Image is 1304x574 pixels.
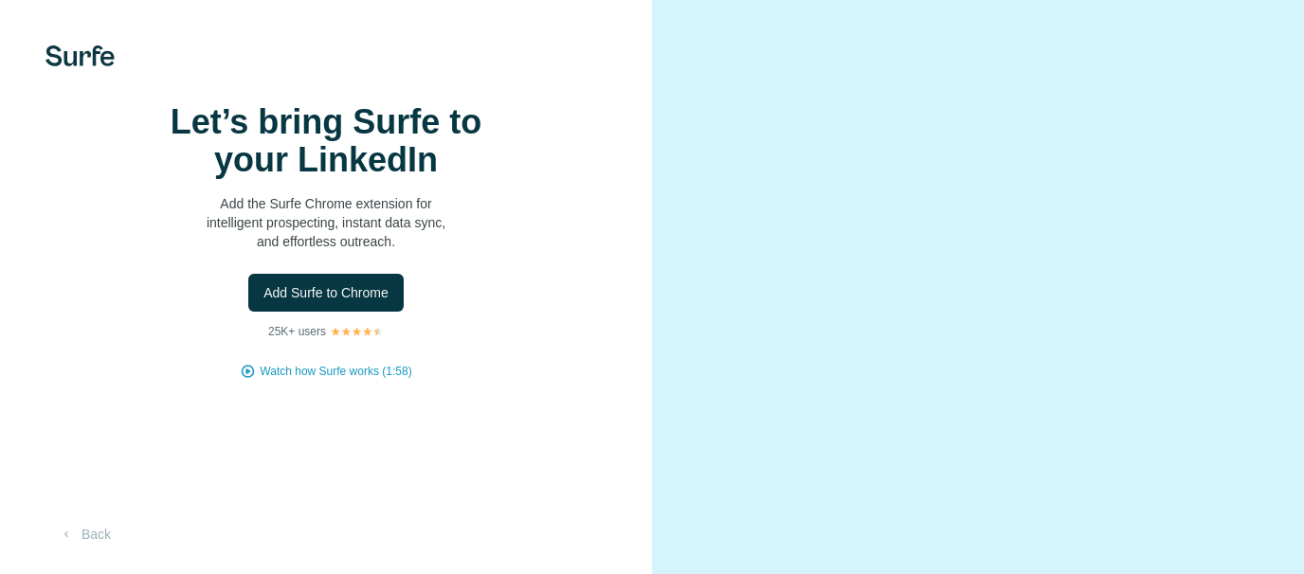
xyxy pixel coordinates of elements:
[136,103,516,179] h1: Let’s bring Surfe to your LinkedIn
[45,45,115,66] img: Surfe's logo
[268,323,326,340] p: 25K+ users
[248,274,404,312] button: Add Surfe to Chrome
[45,517,124,551] button: Back
[136,194,516,251] p: Add the Surfe Chrome extension for intelligent prospecting, instant data sync, and effortless out...
[260,363,411,380] button: Watch how Surfe works (1:58)
[263,283,389,302] span: Add Surfe to Chrome
[330,326,384,337] img: Rating Stars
